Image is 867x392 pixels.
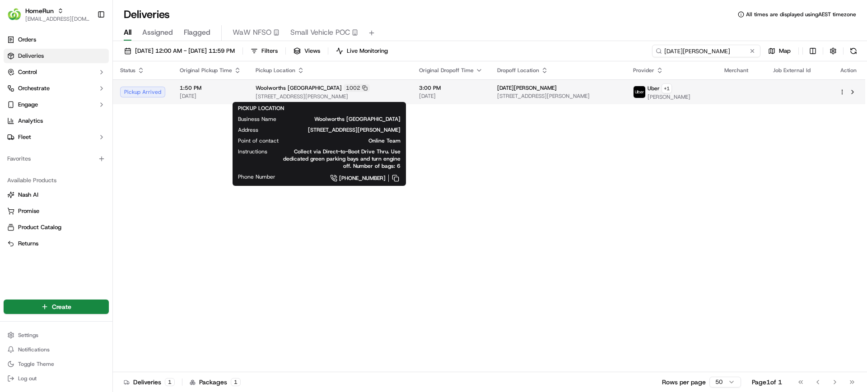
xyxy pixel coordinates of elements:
button: HomeRun [25,6,54,15]
span: [STREET_ADDRESS][PERSON_NAME] [256,93,405,100]
span: Map [779,47,791,55]
span: Analytics [18,117,43,125]
a: Analytics [4,114,109,128]
span: Toggle Theme [18,360,54,368]
span: Orders [18,36,36,44]
span: Views [304,47,320,55]
span: Address [238,126,258,134]
button: Map [764,45,795,57]
div: Available Products [4,173,109,188]
span: Settings [18,332,38,339]
span: 3:00 PM [419,84,483,92]
span: All times are displayed using AEST timezone [746,11,856,18]
div: Packages [190,378,241,387]
img: uber-new-logo.jpeg [634,86,645,98]
span: Status [120,67,135,74]
button: Refresh [847,45,860,57]
span: 1:50 PM [180,84,241,92]
span: Job External Id [773,67,811,74]
a: Deliveries [4,49,109,63]
div: 1 [165,378,175,386]
span: Instructions [238,148,267,155]
span: Orchestrate [18,84,50,92]
span: Merchant [724,67,748,74]
span: Live Monitoring [347,47,388,55]
button: +1 [662,83,672,93]
span: Online Team [293,137,401,144]
span: Point of contact [238,137,279,144]
span: [PERSON_NAME] [648,93,690,101]
a: Promise [7,207,105,215]
button: Product Catalog [4,220,109,235]
button: Fleet [4,130,109,144]
button: Notifications [4,343,109,356]
span: Product Catalog [18,223,61,231]
h1: Deliveries [124,7,170,22]
span: Notifications [18,346,50,353]
span: Returns [18,240,38,248]
div: Action [839,67,858,74]
span: Fleet [18,133,31,141]
span: [PHONE_NUMBER] [339,175,386,182]
button: Control [4,65,109,79]
span: Nash AI [18,191,38,199]
div: 1002 [344,84,370,92]
button: [EMAIL_ADDRESS][DOMAIN_NAME] [25,15,90,23]
button: Live Monitoring [332,45,392,57]
span: Phone Number [238,173,275,180]
button: HomeRunHomeRun[EMAIL_ADDRESS][DOMAIN_NAME] [4,4,93,25]
span: Assigned [142,27,173,38]
button: Engage [4,97,109,112]
button: Returns [4,236,109,251]
button: Settings [4,329,109,341]
p: Rows per page [662,378,706,387]
span: Control [18,68,37,76]
div: 1 [231,378,241,386]
span: Log out [18,375,37,382]
button: Filters [247,45,282,57]
a: Product Catalog [7,223,105,231]
button: Log out [4,372,109,385]
span: Promise [18,207,39,215]
span: Woolworths [GEOGRAPHIC_DATA] [256,84,342,92]
button: [DATE] 12:00 AM - [DATE] 11:59 PM [120,45,239,57]
span: [STREET_ADDRESS][PERSON_NAME] [497,92,619,100]
a: [PHONE_NUMBER] [290,173,401,183]
span: Dropoff Location [497,67,539,74]
span: [DATE] [419,92,483,100]
button: Views [289,45,324,57]
a: Nash AI [7,191,105,199]
span: Original Dropoff Time [419,67,474,74]
span: Woolworths [GEOGRAPHIC_DATA] [291,115,401,123]
button: Create [4,300,109,314]
a: Orders [4,32,109,47]
span: PICKUP LOCATION [238,105,284,112]
img: HomeRun [7,7,22,22]
span: [DATE] [180,92,241,100]
span: Filters [261,47,278,55]
span: All [124,27,131,38]
span: Business Name [238,115,276,123]
span: WaW NFSO [233,27,271,38]
span: Small Vehicle POC [290,27,350,38]
input: Type to search [652,45,760,57]
span: Provider [633,67,654,74]
span: Collect via Direct-to-Boot Drive Thru. Use dedicated green parking bays and turn engine off. Numb... [282,148,401,170]
button: Promise [4,204,109,218]
span: [STREET_ADDRESS][PERSON_NAME] [273,126,401,134]
span: [DATE][PERSON_NAME] [497,84,557,92]
span: [DATE] 12:00 AM - [DATE] 11:59 PM [135,47,235,55]
button: Orchestrate [4,81,109,96]
div: Favorites [4,152,109,166]
button: Toggle Theme [4,358,109,370]
span: Pickup Location [256,67,295,74]
div: Deliveries [124,378,175,387]
span: Create [52,302,71,311]
span: Deliveries [18,52,44,60]
span: Flagged [184,27,210,38]
span: Engage [18,101,38,109]
a: Returns [7,240,105,248]
button: Nash AI [4,188,109,202]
